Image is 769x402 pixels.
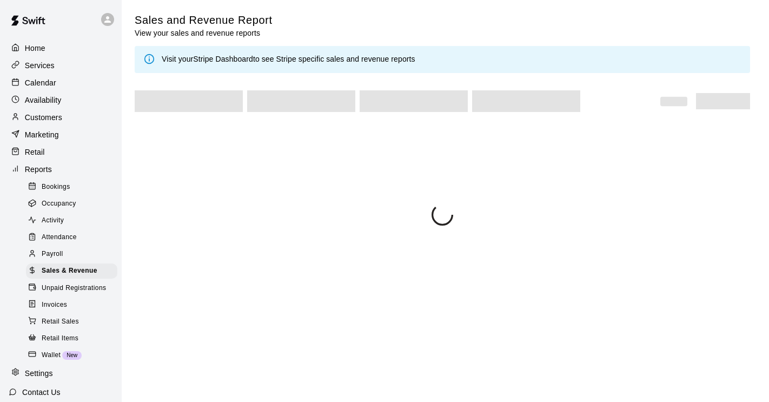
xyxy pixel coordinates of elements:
[25,129,59,140] p: Marketing
[9,75,113,91] a: Calendar
[26,313,122,330] a: Retail Sales
[9,161,113,177] a: Reports
[42,333,78,344] span: Retail Items
[26,331,117,346] div: Retail Items
[25,60,55,71] p: Services
[26,314,117,329] div: Retail Sales
[9,127,113,143] a: Marketing
[9,365,113,381] a: Settings
[26,179,122,195] a: Bookings
[9,144,113,160] a: Retail
[26,298,117,313] div: Invoices
[42,283,106,294] span: Unpaid Registrations
[26,213,122,229] a: Activity
[42,199,76,209] span: Occupancy
[26,247,117,262] div: Payroll
[25,164,52,175] p: Reports
[42,300,67,311] span: Invoices
[26,229,122,246] a: Attendance
[26,330,122,347] a: Retail Items
[9,109,113,126] a: Customers
[193,55,253,63] a: Stripe Dashboard
[42,317,79,327] span: Retail Sales
[42,182,70,193] span: Bookings
[42,249,63,260] span: Payroll
[26,296,122,313] a: Invoices
[26,280,122,296] a: Unpaid Registrations
[26,281,117,296] div: Unpaid Registrations
[25,95,62,106] p: Availability
[26,195,122,212] a: Occupancy
[26,196,117,212] div: Occupancy
[42,266,97,276] span: Sales & Revenue
[9,92,113,108] a: Availability
[26,263,122,280] a: Sales & Revenue
[25,147,45,157] p: Retail
[26,246,122,263] a: Payroll
[25,77,56,88] p: Calendar
[26,213,117,228] div: Activity
[9,40,113,56] a: Home
[25,112,62,123] p: Customers
[25,43,45,54] p: Home
[62,352,82,358] span: New
[42,232,77,243] span: Attendance
[42,350,61,361] span: Wallet
[26,180,117,195] div: Bookings
[22,387,61,398] p: Contact Us
[26,347,122,364] a: WalletNew
[25,368,53,379] p: Settings
[26,348,117,363] div: WalletNew
[135,28,273,38] p: View your sales and revenue reports
[162,54,415,65] div: Visit your to see Stripe specific sales and revenue reports
[26,230,117,245] div: Attendance
[26,263,117,279] div: Sales & Revenue
[135,13,273,28] h5: Sales and Revenue Report
[42,215,64,226] span: Activity
[9,57,113,74] a: Services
